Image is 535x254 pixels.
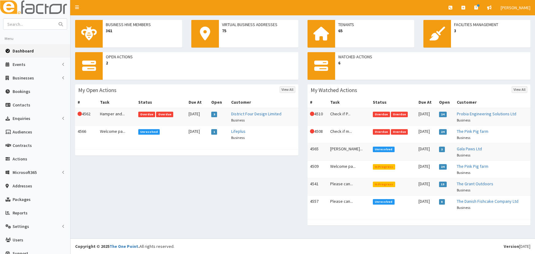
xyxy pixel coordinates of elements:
td: [DATE] [416,196,437,213]
span: Microsoft365 [13,170,37,175]
td: Check if P... [328,108,370,126]
td: [DATE] [416,178,437,196]
span: Contracts [13,143,32,148]
span: 24 [439,164,447,170]
span: Overdue [138,112,155,117]
span: Virtual Business Addresses [222,21,295,28]
span: Overdue [373,129,390,135]
span: Packages [13,197,31,202]
td: 4541 [308,178,328,196]
span: Dashboard [13,48,34,54]
td: 4565 [308,143,328,161]
td: 4509 [308,161,328,178]
span: Unresolved [373,199,395,205]
a: District Four Design Limited [231,111,281,117]
a: The Grant Outdoors [457,181,493,187]
span: Settings [13,224,29,229]
td: Welcome pa... [97,126,136,143]
span: Overdue [373,112,390,117]
th: Customer [229,97,298,108]
div: [DATE] [504,243,530,249]
b: Version [504,244,519,249]
span: 1 [211,129,217,135]
th: Task [97,97,136,108]
small: Business [457,205,470,210]
span: Open Actions [106,54,295,60]
i: This Action is overdue! [310,129,314,133]
th: Due At [186,97,209,108]
span: Business Hive Members [106,21,179,28]
td: [DATE] [416,126,437,143]
span: 15 [439,182,447,187]
h3: My Watched Actions [311,87,357,93]
span: 2 [439,147,445,152]
td: 4508 [308,126,328,143]
strong: Copyright © 2025 . [75,244,139,249]
td: [DATE] [186,108,209,126]
th: Status [136,97,186,108]
td: [PERSON_NAME]... [328,143,370,161]
td: 4562 [75,108,97,126]
span: Bookings [13,89,30,94]
span: Unresolved [138,129,160,135]
td: Check if m... [328,126,370,143]
td: Hamper and... [97,108,136,126]
small: Business [457,188,470,192]
span: Reports [13,210,28,216]
span: 3 [454,28,527,34]
span: 24 [439,129,447,135]
small: Business [457,170,470,175]
span: Watched Actions [338,54,528,60]
footer: All rights reserved. [71,238,535,254]
th: Task [328,97,370,108]
a: The Pink Pig farm [457,164,488,169]
span: Enquiries [13,116,30,121]
th: # [308,97,328,108]
small: Business [457,118,470,122]
span: 6 [338,60,528,66]
a: Lifeplus [231,129,246,134]
td: [DATE] [186,126,209,143]
td: 4566 [75,126,97,143]
span: 65 [338,28,411,34]
th: Open [209,97,228,108]
span: Audiences [13,129,32,135]
td: [DATE] [416,108,437,126]
th: Open [437,97,454,108]
th: # [75,97,97,108]
span: Tenants [338,21,411,28]
span: Events [13,62,25,67]
span: 3 [211,112,217,117]
td: Please can... [328,196,370,213]
span: [PERSON_NAME] [501,5,530,10]
td: [DATE] [416,161,437,178]
span: 2 [106,60,295,66]
i: This Action is overdue! [78,112,82,116]
input: Search... [3,19,55,29]
td: [DATE] [416,143,437,161]
a: View All [512,86,527,93]
span: Addresses [13,183,32,189]
a: Probia Engineering Solutions Ltd [457,111,516,117]
span: Facilities Management [454,21,527,28]
span: In Progress [373,182,395,187]
td: 4510 [308,108,328,126]
span: Overdue [391,129,408,135]
span: Users [13,237,23,243]
small: Business [231,135,245,140]
th: Due At [416,97,437,108]
span: 75 [222,28,295,34]
span: Businesses [13,75,34,81]
small: Business [457,135,470,140]
small: Business [457,153,470,157]
span: 8 [439,199,445,205]
td: 4557 [308,196,328,213]
span: 361 [106,28,179,34]
td: Please can... [328,178,370,196]
td: Welcome pa... [328,161,370,178]
span: Actions [13,156,27,162]
i: This Action is overdue! [310,112,314,116]
a: Gala Paws Ltd [457,146,482,152]
a: View All [280,86,295,93]
a: The Pink Pig farm [457,129,488,134]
